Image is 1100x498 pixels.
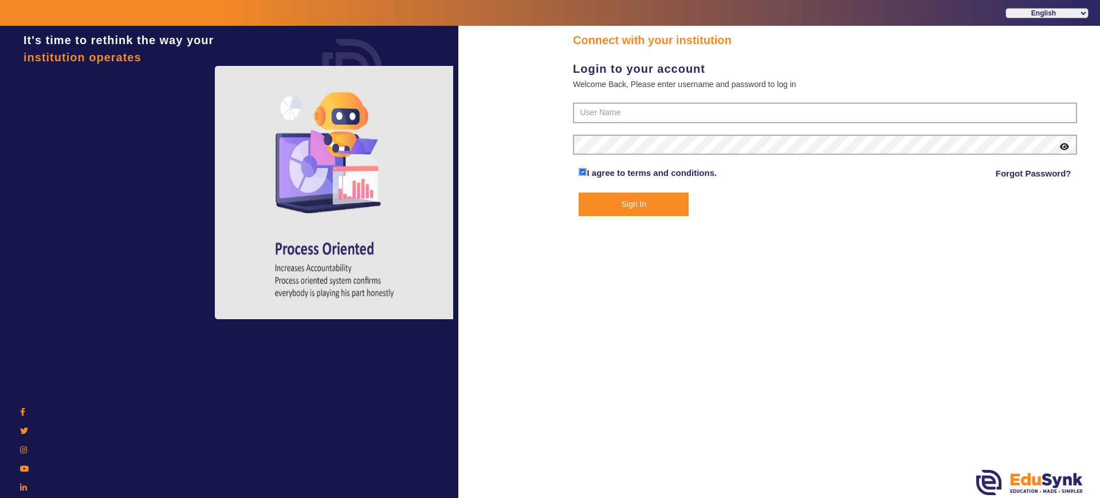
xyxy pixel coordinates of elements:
[579,193,689,216] button: Sign In
[573,32,1077,49] div: Connect with your institution
[996,167,1071,181] a: Forgot Password?
[587,168,717,178] a: I agree to terms and conditions.
[976,470,1083,495] img: edusynk.png
[215,66,455,319] img: login4.png
[23,34,214,46] span: It's time to rethink the way your
[573,103,1077,123] input: User Name
[573,77,1077,91] div: Welcome Back, Please enter username and password to log in
[309,26,395,112] img: login.png
[573,60,1077,77] div: Login to your account
[23,51,142,64] span: institution operates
